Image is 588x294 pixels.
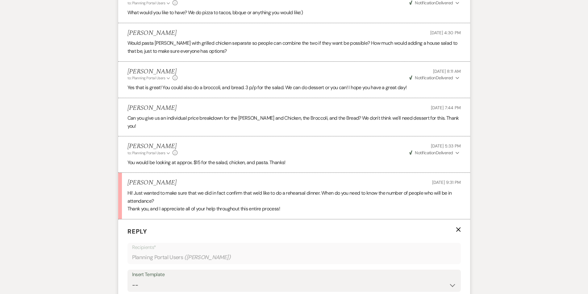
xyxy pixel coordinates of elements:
[127,1,165,6] span: to: Planning Portal Users
[127,151,165,155] span: to: Planning Portal Users
[127,150,171,156] button: to: Planning Portal Users
[127,84,461,92] p: Yes that is great! You could also do a broccoli, and bread. 3 p/p for the salad. We can do desser...
[408,75,461,81] button: NotificationDelivered
[430,30,461,35] span: [DATE] 4:30 PM
[127,76,165,81] span: to: Planning Portal Users
[127,68,178,76] h5: [PERSON_NAME]
[432,180,461,185] span: [DATE] 9:31 PM
[184,253,231,262] span: ( [PERSON_NAME] )
[127,29,177,37] h5: [PERSON_NAME]
[132,243,456,251] p: Recipients*
[132,251,456,263] div: Planning Portal Users
[127,205,461,213] p: Thank you, and I appreciate all of your help throughout this entire process!
[127,159,461,167] p: You would be looking at approx. $15 for the salad, chicken, and pasta. Thanks!
[127,104,177,112] h5: [PERSON_NAME]
[433,68,461,74] span: [DATE] 8:11 AM
[132,270,456,279] div: Insert Template
[415,75,436,81] span: Notification
[127,189,461,205] p: Hi! Just wanted to make sure that we did in fact confirm that we'd like to do a rehearsal dinner....
[127,227,147,235] span: Reply
[127,75,171,81] button: to: Planning Portal Users
[431,143,461,149] span: [DATE] 5:33 PM
[431,105,461,110] span: [DATE] 7:44 PM
[127,179,177,187] h5: [PERSON_NAME]
[127,39,461,55] p: Would pasta [PERSON_NAME] with grilled chicken separate so people can combine the two if they wan...
[409,75,453,81] span: Delivered
[127,0,171,6] button: to: Planning Portal Users
[408,150,461,156] button: NotificationDelivered
[127,114,461,130] p: Can you give us an individual price breakdown for the [PERSON_NAME] and Chicken, the Broccoli, an...
[127,143,178,150] h5: [PERSON_NAME]
[127,9,461,17] p: What would you like to have? We do pizza to tacos, bbque or anything you would like:)
[415,150,436,155] span: Notification
[409,150,453,155] span: Delivered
